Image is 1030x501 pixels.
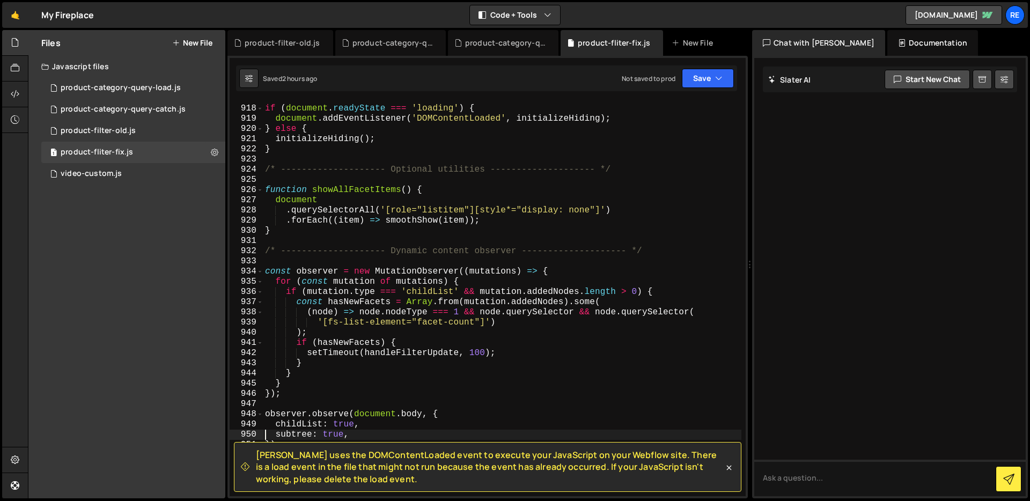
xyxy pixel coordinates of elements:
h2: Files [41,37,61,49]
button: Code + Tools [470,5,560,25]
div: 947 [230,399,263,409]
div: 938 [230,307,263,318]
div: 943 [230,358,263,369]
div: 949 [230,419,263,430]
div: 951 [230,440,263,450]
div: product-fliter-fix.js [578,38,650,48]
div: 931 [230,236,263,246]
div: 16528/44867.js [41,163,229,185]
a: 🤙 [2,2,28,28]
div: Not saved to prod [622,74,675,83]
div: Saved [263,74,318,83]
a: Re [1005,5,1025,25]
div: product-category-query-load.js [352,38,433,48]
a: [DOMAIN_NAME] [906,5,1002,25]
div: product-category-query-catch.js [465,38,546,48]
div: 921 [230,134,263,144]
div: 934 [230,267,263,277]
div: product-category-query-load.js [41,77,229,99]
div: 925 [230,175,263,185]
div: 918 [230,104,263,114]
div: 2 hours ago [282,74,318,83]
div: 930 [230,226,263,236]
div: product-category-query-catch.js [41,99,229,120]
div: product-category-query-catch.js [61,105,186,114]
div: product-filter-old.js [61,126,136,136]
div: Documentation [887,30,978,56]
div: 933 [230,256,263,267]
div: product-filter-old.js [41,120,229,142]
div: 922 [230,144,263,154]
div: 946 [230,389,263,399]
div: 941 [230,338,263,348]
div: product-fliter-fix.js [61,148,133,157]
div: 939 [230,318,263,328]
div: My Fireplace [41,9,94,21]
div: Chat with [PERSON_NAME] [752,30,885,56]
div: Javascript files [28,56,225,77]
div: 928 [230,205,263,216]
div: product-filter-old.js [245,38,320,48]
div: 926 [230,185,263,195]
div: New File [672,38,717,48]
button: Save [682,69,734,88]
div: 935 [230,277,263,287]
button: New File [172,39,212,47]
div: 936 [230,287,263,297]
div: 944 [230,369,263,379]
div: video-custom.js [61,169,122,179]
div: 948 [230,409,263,419]
span: 1 [50,149,57,158]
div: 937 [230,297,263,307]
div: 942 [230,348,263,358]
button: Start new chat [885,70,970,89]
h2: Slater AI [768,75,811,85]
div: 932 [230,246,263,256]
div: 924 [230,165,263,175]
div: 920 [230,124,263,134]
div: 952 [230,450,263,460]
div: 945 [230,379,263,389]
div: 950 [230,430,263,440]
div: 927 [230,195,263,205]
div: 923 [230,154,263,165]
div: product-category-query-load.js [61,83,181,93]
span: [PERSON_NAME] uses the DOMContentLoaded event to execute your JavaScript on your Webflow site. Th... [256,449,724,485]
div: 929 [230,216,263,226]
div: 919 [230,114,263,124]
div: 940 [230,328,263,338]
div: 16528/44869.js [41,142,229,163]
